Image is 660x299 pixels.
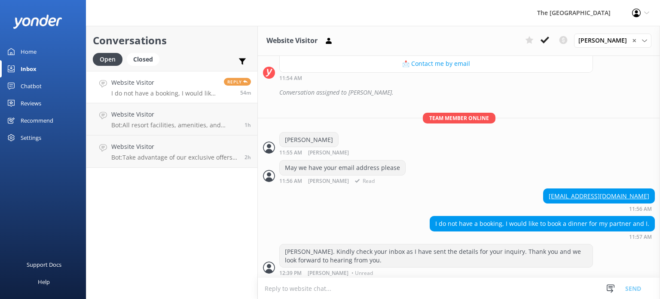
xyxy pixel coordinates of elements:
div: Sep 30 2025 05:55pm (UTC -10:00) Pacific/Honolulu [279,149,377,156]
a: [EMAIL_ADDRESS][DOMAIN_NAME] [549,192,649,200]
h4: Website Visitor [111,78,217,87]
span: Sep 30 2025 04:09pm (UTC -10:00) Pacific/Honolulu [244,154,251,161]
div: Reviews [21,95,41,112]
div: May we have your email address please [280,160,405,175]
div: Sep 30 2025 05:54pm (UTC -10:00) Pacific/Honolulu [279,75,593,81]
span: [PERSON_NAME] [308,271,348,276]
div: Assign User [574,34,651,47]
h2: Conversations [93,32,251,49]
a: Closed [127,54,164,64]
div: Sep 30 2025 05:56pm (UTC -10:00) Pacific/Honolulu [279,178,406,184]
img: yonder-white-logo.png [13,15,62,29]
a: Open [93,54,127,64]
a: Website VisitorBot:Take advantage of our exclusive offers by booking our Best Rate Guaranteed dir... [86,136,257,168]
span: Sep 30 2025 05:10pm (UTC -10:00) Pacific/Honolulu [244,121,251,129]
span: [PERSON_NAME] [308,179,349,184]
div: Support Docs [27,256,61,273]
div: 2025-10-01T03:55:19.278 [263,85,655,100]
p: Bot: All resort facilities, amenities, and services, including the restaurant, are reserved exclu... [111,121,238,129]
div: Open [93,53,122,66]
div: I do not have a booking, I would like to book a dinner for my partner and I. [430,216,654,231]
a: Website VisitorI do not have a booking, I would like to book a dinner for my partner and I.Reply54m [86,71,257,103]
p: I do not have a booking, I would like to book a dinner for my partner and I. [111,89,217,97]
span: Team member online [423,113,495,123]
div: [PERSON_NAME] [280,133,338,147]
h3: Website Visitor [266,35,318,46]
textarea: To enrich screen reader interactions, please activate Accessibility in Grammarly extension settings [258,278,660,299]
span: Read [352,179,375,184]
div: Sep 30 2025 06:39pm (UTC -10:00) Pacific/Honolulu [279,270,593,276]
span: [PERSON_NAME] [308,150,349,156]
strong: 12:39 PM [279,271,302,276]
p: Bot: Take advantage of our exclusive offers by booking our Best Rate Guaranteed directly with the... [111,154,238,161]
strong: 11:56 AM [279,179,302,184]
div: [PERSON_NAME]. Kindly check your inbox as I have sent the details for your inquiry. Thank you and... [280,244,593,267]
span: [PERSON_NAME] [578,36,632,45]
strong: 11:55 AM [279,150,302,156]
h4: Website Visitor [111,142,238,151]
span: • Unread [351,271,373,276]
span: ✕ [632,37,636,45]
div: Home [21,43,37,60]
div: Conversation assigned to [PERSON_NAME]. [279,85,655,100]
div: Help [38,273,50,290]
div: Settings [21,129,41,146]
div: Chatbot [21,77,42,95]
span: Reply [224,78,251,86]
span: Sep 30 2025 05:57pm (UTC -10:00) Pacific/Honolulu [240,89,251,96]
div: Sep 30 2025 05:56pm (UTC -10:00) Pacific/Honolulu [543,206,655,212]
div: Recommend [21,112,53,129]
a: Website VisitorBot:All resort facilities, amenities, and services, including the restaurant, are ... [86,103,257,136]
strong: 11:56 AM [629,207,652,212]
strong: 11:54 AM [279,76,302,81]
div: Sep 30 2025 05:57pm (UTC -10:00) Pacific/Honolulu [430,234,655,240]
div: Inbox [21,60,37,77]
h4: Website Visitor [111,110,238,119]
div: Closed [127,53,159,66]
strong: 11:57 AM [629,234,652,240]
button: 📩 Contact me by email [280,55,593,72]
